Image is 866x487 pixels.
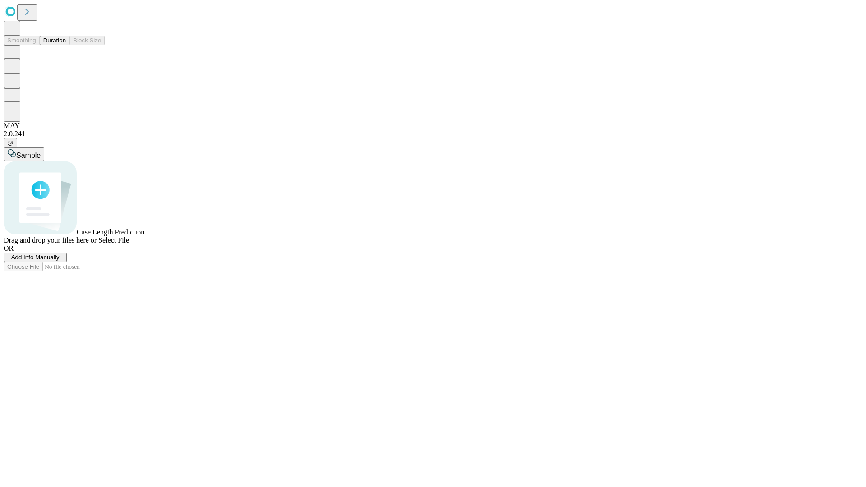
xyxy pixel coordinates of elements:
[4,244,14,252] span: OR
[40,36,69,45] button: Duration
[4,138,17,147] button: @
[7,139,14,146] span: @
[4,253,67,262] button: Add Info Manually
[98,236,129,244] span: Select File
[11,254,60,261] span: Add Info Manually
[4,130,862,138] div: 2.0.241
[4,236,97,244] span: Drag and drop your files here or
[16,152,41,159] span: Sample
[4,147,44,161] button: Sample
[4,36,40,45] button: Smoothing
[77,228,144,236] span: Case Length Prediction
[69,36,105,45] button: Block Size
[4,122,862,130] div: MAY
